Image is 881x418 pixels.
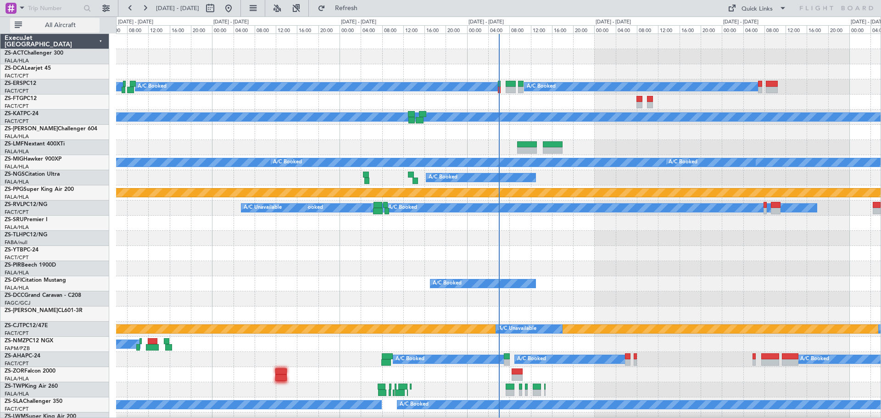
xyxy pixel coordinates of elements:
[10,18,100,33] button: All Aircraft
[616,25,637,33] div: 04:00
[5,81,23,86] span: ZS-ERS
[658,25,679,33] div: 12:00
[5,360,28,367] a: FACT/CPT
[5,338,53,344] a: ZS-NMZPC12 NGX
[28,1,81,15] input: Trip Number
[429,171,457,184] div: A/C Booked
[498,322,536,336] div: A/C Unavailable
[148,25,169,33] div: 12:00
[127,25,148,33] div: 08:00
[828,25,849,33] div: 20:00
[5,353,25,359] span: ZS-AHA
[5,187,23,192] span: ZS-PPG
[5,232,47,238] a: ZS-TLHPC12/NG
[156,4,199,12] span: [DATE] - [DATE]
[5,217,47,223] a: ZS-SRUPremier I
[5,384,25,389] span: ZS-TWP
[5,269,29,276] a: FALA/HLA
[722,25,743,33] div: 00:00
[424,25,446,33] div: 16:00
[212,25,233,33] div: 00:00
[5,239,28,246] a: FABA/null
[5,368,56,374] a: ZS-ZORFalcon 2000
[5,308,83,313] a: ZS-[PERSON_NAME]CL601-3R
[552,25,573,33] div: 16:00
[5,96,37,101] a: ZS-FTGPC12
[5,148,29,155] a: FALA/HLA
[5,399,23,404] span: ZS-SLA
[5,247,39,253] a: ZS-YTBPC-24
[234,25,255,33] div: 04:00
[255,25,276,33] div: 08:00
[341,18,376,26] div: [DATE] - [DATE]
[5,156,61,162] a: ZS-MIGHawker 900XP
[400,398,429,412] div: A/C Booked
[5,126,58,132] span: ZS-[PERSON_NAME]
[340,25,361,33] div: 00:00
[191,25,212,33] div: 20:00
[5,300,30,307] a: FAGC/GCJ
[297,25,318,33] div: 16:00
[5,178,29,185] a: FALA/HLA
[596,18,631,26] div: [DATE] - [DATE]
[5,126,97,132] a: ZS-[PERSON_NAME]Challenger 604
[5,247,23,253] span: ZS-YTB
[5,293,24,298] span: ZS-DCC
[5,96,23,101] span: ZS-FTG
[5,284,29,291] a: FALA/HLA
[446,25,467,33] div: 20:00
[213,18,249,26] div: [DATE] - [DATE]
[138,80,167,94] div: A/C Booked
[723,1,791,16] button: Quick Links
[5,232,23,238] span: ZS-TLH
[5,375,29,382] a: FALA/HLA
[5,187,74,192] a: ZS-PPGSuper King Air 200
[388,201,417,215] div: A/C Booked
[5,262,21,268] span: ZS-PIR
[517,352,546,366] div: A/C Booked
[488,25,509,33] div: 04:00
[5,172,60,177] a: ZS-NGSCitation Ultra
[5,308,58,313] span: ZS-[PERSON_NAME]
[743,25,764,33] div: 04:00
[5,172,25,177] span: ZS-NGS
[5,368,24,374] span: ZS-ZOR
[5,202,47,207] a: ZS-RVLPC12/NG
[5,390,29,397] a: FALA/HLA
[5,57,29,64] a: FALA/HLA
[5,202,23,207] span: ZS-RVL
[527,80,556,94] div: A/C Booked
[5,111,39,117] a: ZS-KATPC-24
[5,163,29,170] a: FALA/HLA
[5,224,29,231] a: FALA/HLA
[382,25,403,33] div: 08:00
[5,330,28,337] a: FACT/CPT
[294,201,323,215] div: A/C Booked
[5,66,51,71] a: ZS-DCALearjet 45
[5,103,28,110] a: FACT/CPT
[403,25,424,33] div: 12:00
[594,25,615,33] div: 00:00
[5,262,56,268] a: ZS-PIRBeech 1900D
[5,141,24,147] span: ZS-LMF
[849,25,870,33] div: 00:00
[807,25,828,33] div: 16:00
[5,88,28,95] a: FACT/CPT
[5,194,29,201] a: FALA/HLA
[5,278,66,283] a: ZS-DFICitation Mustang
[5,345,30,352] a: FAPM/PZB
[5,156,23,162] span: ZS-MIG
[723,18,758,26] div: [DATE] - [DATE]
[5,118,28,125] a: FACT/CPT
[5,323,22,329] span: ZS-CJT
[764,25,786,33] div: 08:00
[5,217,24,223] span: ZS-SRU
[118,18,153,26] div: [DATE] - [DATE]
[5,133,29,140] a: FALA/HLA
[361,25,382,33] div: 04:00
[468,18,504,26] div: [DATE] - [DATE]
[800,352,829,366] div: A/C Booked
[24,22,97,28] span: All Aircraft
[5,399,62,404] a: ZS-SLAChallenger 350
[5,111,23,117] span: ZS-KAT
